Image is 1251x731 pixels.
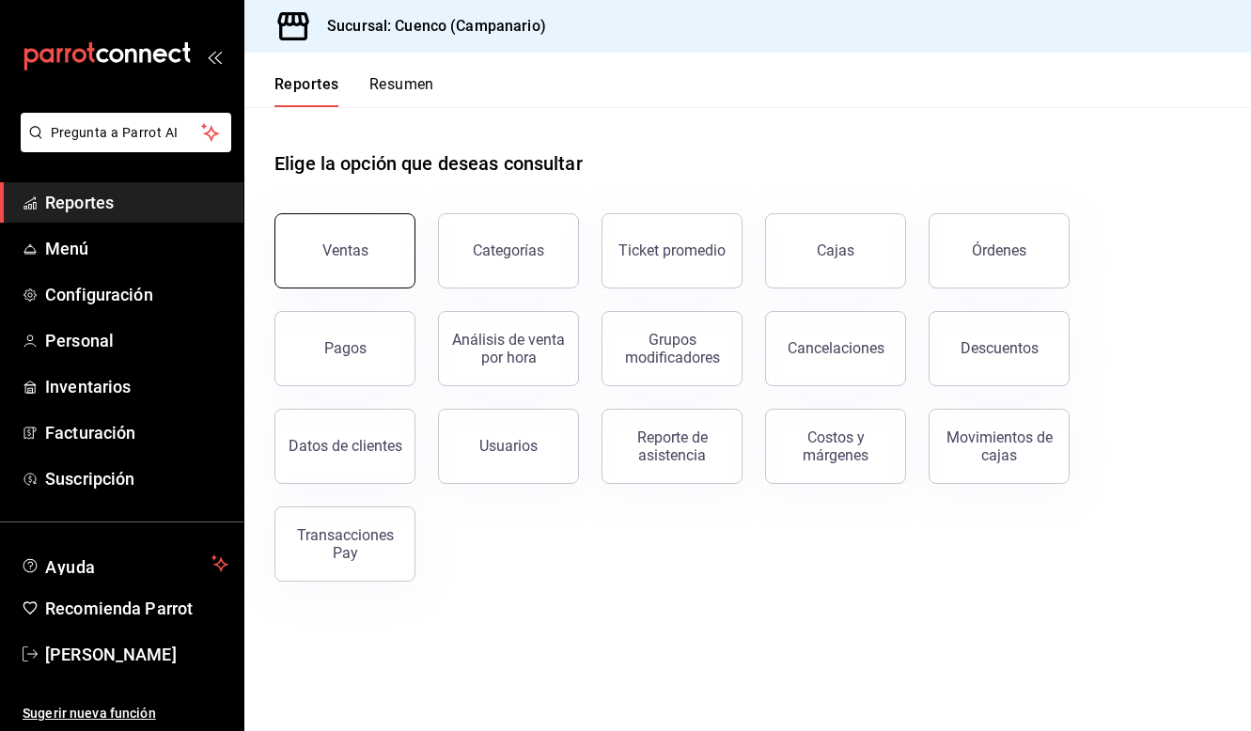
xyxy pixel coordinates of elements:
[602,213,743,288] button: Ticket promedio
[941,428,1057,464] div: Movimientos de cajas
[765,409,906,484] button: Costos y márgenes
[765,213,906,288] a: Cajas
[45,420,228,445] span: Facturación
[479,437,538,455] div: Usuarios
[274,409,415,484] button: Datos de clientes
[972,241,1026,259] div: Órdenes
[929,409,1070,484] button: Movimientos de cajas
[45,236,228,261] span: Menú
[274,75,339,107] button: Reportes
[287,526,403,562] div: Transacciones Pay
[438,311,579,386] button: Análisis de venta por hora
[602,409,743,484] button: Reporte de asistencia
[929,213,1070,288] button: Órdenes
[45,374,228,399] span: Inventarios
[13,136,231,156] a: Pregunta a Parrot AI
[21,113,231,152] button: Pregunta a Parrot AI
[324,339,367,357] div: Pagos
[45,282,228,307] span: Configuración
[618,241,726,259] div: Ticket promedio
[274,311,415,386] button: Pagos
[777,428,894,464] div: Costos y márgenes
[438,409,579,484] button: Usuarios
[289,437,402,455] div: Datos de clientes
[614,428,730,464] div: Reporte de asistencia
[312,15,546,38] h3: Sucursal: Cuenco (Campanario)
[207,49,222,64] button: open_drawer_menu
[23,704,228,723] span: Sugerir nueva función
[817,240,855,262] div: Cajas
[45,552,204,575] span: Ayuda
[274,506,415,582] button: Transacciones Pay
[45,190,228,215] span: Reportes
[788,339,884,357] div: Cancelaciones
[51,123,202,143] span: Pregunta a Parrot AI
[274,149,583,178] h1: Elige la opción que deseas consultar
[45,642,228,667] span: [PERSON_NAME]
[961,339,1039,357] div: Descuentos
[438,213,579,288] button: Categorías
[929,311,1070,386] button: Descuentos
[45,328,228,353] span: Personal
[45,596,228,621] span: Recomienda Parrot
[765,311,906,386] button: Cancelaciones
[450,331,567,366] div: Análisis de venta por hora
[274,75,434,107] div: navigation tabs
[369,75,434,107] button: Resumen
[322,241,368,259] div: Ventas
[274,213,415,288] button: Ventas
[473,241,544,259] div: Categorías
[602,311,743,386] button: Grupos modificadores
[45,466,228,491] span: Suscripción
[614,331,730,366] div: Grupos modificadores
